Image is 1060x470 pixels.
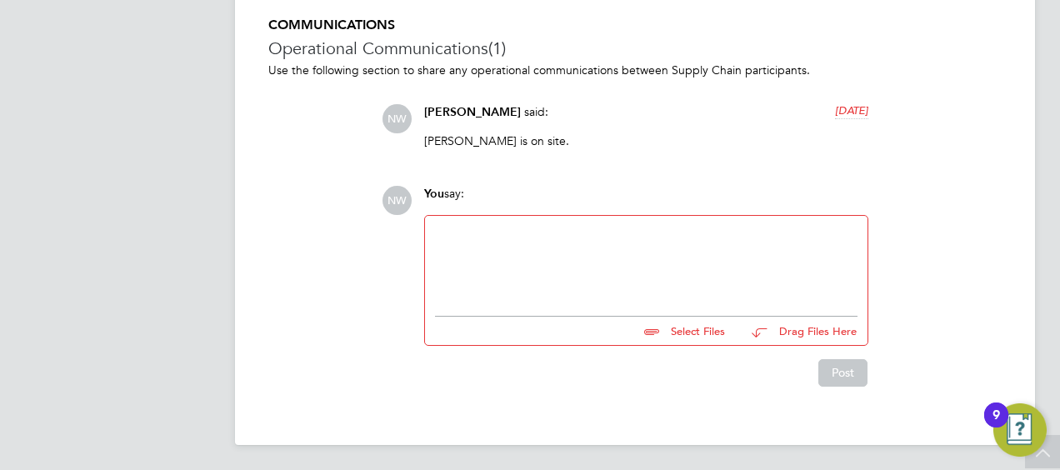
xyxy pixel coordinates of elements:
[268,37,1002,59] h3: Operational Communications
[993,403,1047,457] button: Open Resource Center, 9 new notifications
[268,17,1002,34] h5: COMMUNICATIONS
[382,104,412,133] span: NW
[992,415,1000,437] div: 9
[268,62,1002,77] p: Use the following section to share any operational communications between Supply Chain participants.
[424,187,444,201] span: You
[424,133,868,148] p: [PERSON_NAME] is on site.
[424,186,868,215] div: say:
[424,105,521,119] span: [PERSON_NAME]
[835,103,868,117] span: [DATE]
[488,37,506,59] span: (1)
[382,186,412,215] span: NW
[524,104,548,119] span: said:
[818,359,867,386] button: Post
[738,314,857,349] button: Drag Files Here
